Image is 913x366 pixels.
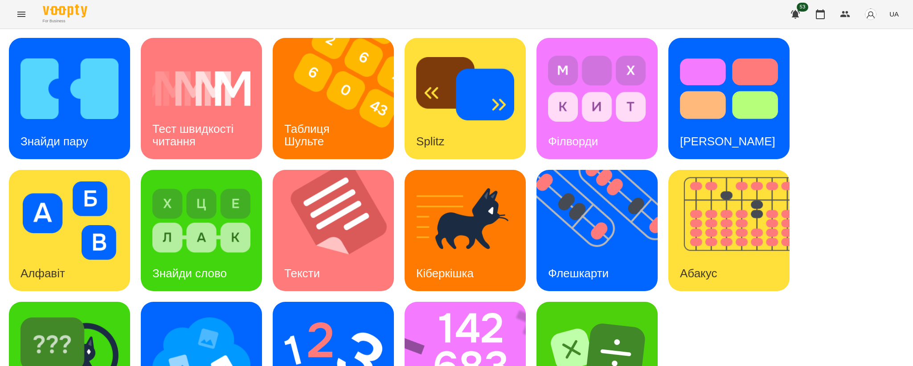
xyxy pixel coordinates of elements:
a: АлфавітАлфавіт [9,170,130,291]
a: Знайди паруЗнайди пару [9,38,130,159]
span: For Business [43,18,87,24]
img: Splitz [416,49,514,128]
h3: Тексти [284,267,320,280]
img: Абакус [668,170,801,291]
h3: Тест швидкості читання [152,122,237,148]
button: Menu [11,4,32,25]
img: Кіберкішка [416,181,514,260]
a: Тест Струпа[PERSON_NAME] [668,38,790,159]
img: Тест швидкості читання [152,49,250,128]
img: Алфавіт [20,181,119,260]
img: Тест Струпа [680,49,778,128]
h3: [PERSON_NAME] [680,135,775,148]
img: Флешкарти [536,170,669,291]
a: АбакусАбакус [668,170,790,291]
h3: Знайди пару [20,135,88,148]
a: ФілвордиФілворди [536,38,658,159]
a: КіберкішкаКіберкішка [405,170,526,291]
a: Тест швидкості читанняТест швидкості читання [141,38,262,159]
img: Таблиця Шульте [273,38,405,159]
img: avatar_s.png [864,8,877,21]
h3: Абакус [680,267,717,280]
img: Voopty Logo [43,4,87,17]
img: Філворди [548,49,646,128]
a: SplitzSplitz [405,38,526,159]
span: UA [889,9,899,19]
h3: Кіберкішка [416,267,474,280]
a: Знайди словоЗнайди слово [141,170,262,291]
button: UA [886,6,902,22]
h3: Таблиця Шульте [284,122,333,148]
a: ФлешкартиФлешкарти [536,170,658,291]
h3: Знайди слово [152,267,227,280]
h3: Splitz [416,135,445,148]
img: Знайди слово [152,181,250,260]
img: Знайди пару [20,49,119,128]
a: ТекстиТексти [273,170,394,291]
a: Таблиця ШультеТаблиця Шульте [273,38,394,159]
h3: Флешкарти [548,267,609,280]
h3: Алфавіт [20,267,65,280]
img: Тексти [273,170,405,291]
h3: Філворди [548,135,598,148]
span: 53 [797,3,808,12]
